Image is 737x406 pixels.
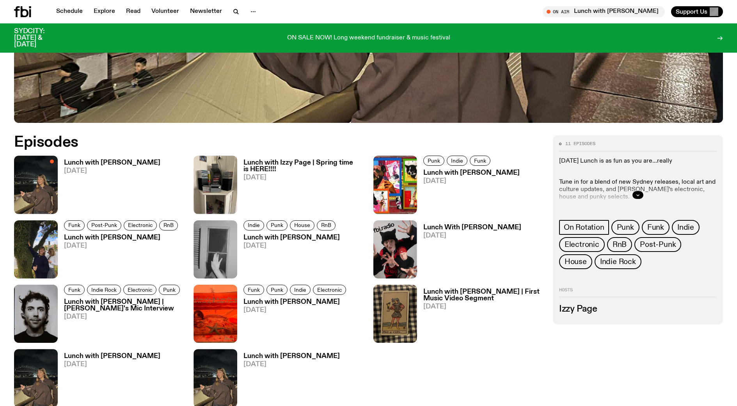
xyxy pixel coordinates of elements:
[243,234,340,241] h3: Lunch with [PERSON_NAME]
[595,254,641,269] a: Indie Rock
[271,222,283,228] span: Punk
[64,243,180,249] span: [DATE]
[451,158,463,164] span: Indie
[121,6,145,17] a: Read
[423,224,521,231] h3: Lunch With [PERSON_NAME]
[64,299,184,312] h3: Lunch with [PERSON_NAME] | [PERSON_NAME]'s Mic Interview
[14,285,58,343] img: Black and white film photo booth photo of Mike who is looking directly into camera smiling. he is...
[14,135,483,149] h2: Episodes
[243,299,348,305] h3: Lunch with [PERSON_NAME]
[423,178,520,184] span: [DATE]
[613,240,627,249] span: RnB
[243,160,364,173] h3: Lunch with Izzy Page | Spring time is HERE!!!!
[423,232,521,239] span: [DATE]
[600,257,636,266] span: Indie Rock
[607,237,632,252] a: RnB
[237,234,340,278] a: Lunch with [PERSON_NAME][DATE]
[237,160,364,214] a: Lunch with Izzy Page | Spring time is HERE!!!![DATE]
[317,287,342,293] span: Electronic
[417,289,543,343] a: Lunch with [PERSON_NAME] | First Music Video Segment[DATE]
[185,6,227,17] a: Newsletter
[68,222,80,228] span: Funk
[128,222,153,228] span: Electronic
[647,223,664,232] span: Funk
[87,285,121,295] a: Indie Rock
[147,6,184,17] a: Volunteer
[159,285,180,295] a: Punk
[294,287,306,293] span: Indie
[321,222,331,228] span: RnB
[64,234,180,241] h3: Lunch with [PERSON_NAME]
[64,285,85,295] a: Funk
[194,220,237,278] img: black and white photo of someone holding their hand to the air. you can see two windows in the ba...
[294,222,310,228] span: House
[87,220,121,230] a: Post-Punk
[243,174,364,181] span: [DATE]
[428,158,440,164] span: Punk
[617,223,634,232] span: Punk
[64,160,160,166] h3: Lunch with [PERSON_NAME]
[266,285,288,295] a: Punk
[68,287,80,293] span: Funk
[91,287,117,293] span: Indie Rock
[243,220,264,230] a: Indie
[128,287,152,293] span: Electronic
[243,243,340,249] span: [DATE]
[89,6,120,17] a: Explore
[58,160,160,214] a: Lunch with [PERSON_NAME][DATE]
[565,240,599,249] span: Electronic
[559,288,717,297] h2: Hosts
[287,35,450,42] p: ON SALE NOW! Long weekend fundraiser & music festival
[423,289,543,302] h3: Lunch with [PERSON_NAME] | First Music Video Segment
[243,361,340,368] span: [DATE]
[317,220,336,230] a: RnB
[677,223,694,232] span: Indie
[271,287,283,293] span: Punk
[14,156,58,214] img: Izzy Page stands above looking down at Opera Bar. She poses in front of the Harbour Bridge in the...
[64,361,160,368] span: [DATE]
[64,168,160,174] span: [DATE]
[58,299,184,343] a: Lunch with [PERSON_NAME] | [PERSON_NAME]'s Mic Interview[DATE]
[124,220,157,230] a: Electronic
[611,220,639,235] a: Punk
[64,353,160,360] h3: Lunch with [PERSON_NAME]
[163,222,174,228] span: RnB
[543,6,665,17] button: On AirLunch with [PERSON_NAME]
[243,307,348,314] span: [DATE]
[417,170,520,214] a: Lunch with [PERSON_NAME][DATE]
[559,171,717,201] p: Tune in for a blend of new Sydney releases, local art and culture updates, and [PERSON_NAME]’s el...
[266,220,288,230] a: Punk
[243,353,340,360] h3: Lunch with [PERSON_NAME]
[565,257,587,266] span: House
[559,237,605,252] a: Electronic
[676,8,707,15] span: Support Us
[52,6,87,17] a: Schedule
[290,285,311,295] a: Indie
[163,287,176,293] span: Punk
[64,220,85,230] a: Funk
[290,220,314,230] a: House
[313,285,346,295] a: Electronic
[423,303,543,310] span: [DATE]
[64,314,184,320] span: [DATE]
[159,220,178,230] a: RnB
[14,28,64,48] h3: SYDCITY: [DATE] & [DATE]
[91,222,117,228] span: Post-Punk
[423,156,444,166] a: Punk
[248,287,260,293] span: Funk
[447,156,467,166] a: Indie
[248,222,260,228] span: Indie
[634,237,681,252] a: Post-Punk
[565,142,595,146] span: 11 episodes
[470,156,490,166] a: Funk
[423,170,520,176] h3: Lunch with [PERSON_NAME]
[671,6,723,17] button: Support Us
[559,305,717,314] h3: Izzy Page
[564,223,604,232] span: On Rotation
[640,240,676,249] span: Post-Punk
[559,158,717,165] p: [DATE] Lunch is as fun as you are...really
[672,220,700,235] a: Indie
[559,254,592,269] a: House
[642,220,670,235] a: Funk
[243,285,264,295] a: Funk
